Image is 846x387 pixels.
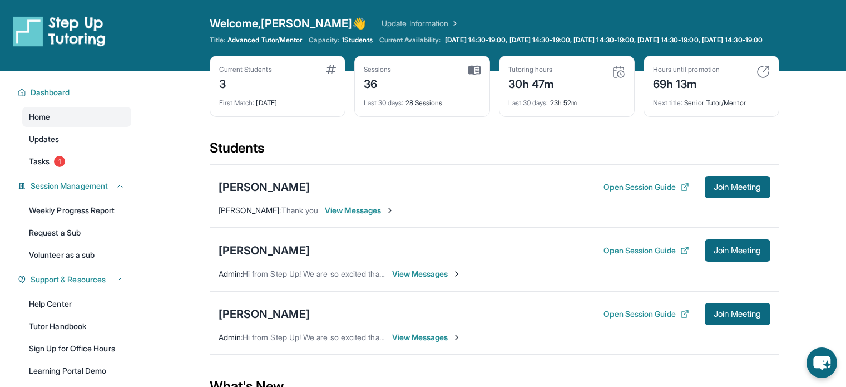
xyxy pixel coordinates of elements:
img: card [612,65,625,79]
img: card [468,65,481,75]
div: Senior Tutor/Mentor [653,92,770,107]
a: Weekly Progress Report [22,200,131,221]
img: Chevron-Right [452,333,461,342]
img: card [326,65,336,74]
div: [DATE] [219,92,336,107]
div: 36 [364,74,392,92]
a: Updates [22,129,131,149]
img: Chevron-Right [385,206,394,215]
span: Admin : [219,269,243,278]
div: [PERSON_NAME] [219,179,310,195]
button: Join Meeting [705,239,770,262]
button: Open Session Guide [603,245,689,256]
span: Advanced Tutor/Mentor [227,36,302,45]
span: Home [29,111,50,123]
button: chat-button [807,347,837,378]
div: 69h 13m [653,74,720,92]
span: Support & Resources [31,274,106,285]
img: card [756,65,770,79]
a: Learning Portal Demo [22,361,131,381]
button: Session Management [26,180,125,192]
button: Join Meeting [705,176,770,198]
a: Tutor Handbook [22,316,131,336]
span: Join Meeting [714,184,761,190]
button: Join Meeting [705,303,770,325]
span: 1 [54,156,65,167]
span: Session Management [31,180,108,192]
a: Update Information [382,18,459,29]
span: Capacity: [309,36,339,45]
span: Last 30 days : [364,99,404,107]
div: Students [210,139,779,164]
span: Last 30 days : [508,99,548,107]
span: View Messages [392,332,462,343]
a: [DATE] 14:30-19:00, [DATE] 14:30-19:00, [DATE] 14:30-19:00, [DATE] 14:30-19:00, [DATE] 14:30-19:00 [443,36,765,45]
img: Chevron Right [448,18,459,29]
div: 3 [219,74,272,92]
span: [DATE] 14:30-19:00, [DATE] 14:30-19:00, [DATE] 14:30-19:00, [DATE] 14:30-19:00, [DATE] 14:30-19:00 [445,36,763,45]
a: Home [22,107,131,127]
span: Next title : [653,99,683,107]
span: Updates [29,134,60,145]
div: Tutoring hours [508,65,555,74]
span: View Messages [392,268,462,280]
span: Thank you [281,205,319,215]
button: Open Session Guide [603,182,689,193]
a: Request a Sub [22,223,131,243]
span: First Match : [219,99,255,107]
span: Welcome, [PERSON_NAME] 👋 [210,16,367,31]
span: Join Meeting [714,311,761,317]
span: 1 Students [342,36,373,45]
div: [PERSON_NAME] [219,243,310,258]
a: Sign Up for Office Hours [22,339,131,359]
div: 28 Sessions [364,92,481,107]
span: Current Availability: [379,36,441,45]
a: Help Center [22,294,131,314]
div: [PERSON_NAME] [219,306,310,322]
div: Hours until promotion [653,65,720,74]
span: Join Meeting [714,247,761,254]
span: Title: [210,36,225,45]
button: Support & Resources [26,274,125,285]
button: Open Session Guide [603,308,689,320]
a: Tasks1 [22,151,131,172]
img: Chevron-Right [452,270,461,278]
div: 30h 47m [508,74,555,92]
button: Dashboard [26,87,125,98]
a: Volunteer as a sub [22,245,131,265]
span: Tasks [29,156,50,167]
div: 23h 52m [508,92,625,107]
span: [PERSON_NAME] : [219,205,281,215]
img: logo [13,16,106,47]
span: View Messages [325,205,394,216]
div: Current Students [219,65,272,74]
span: Dashboard [31,87,70,98]
div: Sessions [364,65,392,74]
span: Admin : [219,332,243,342]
